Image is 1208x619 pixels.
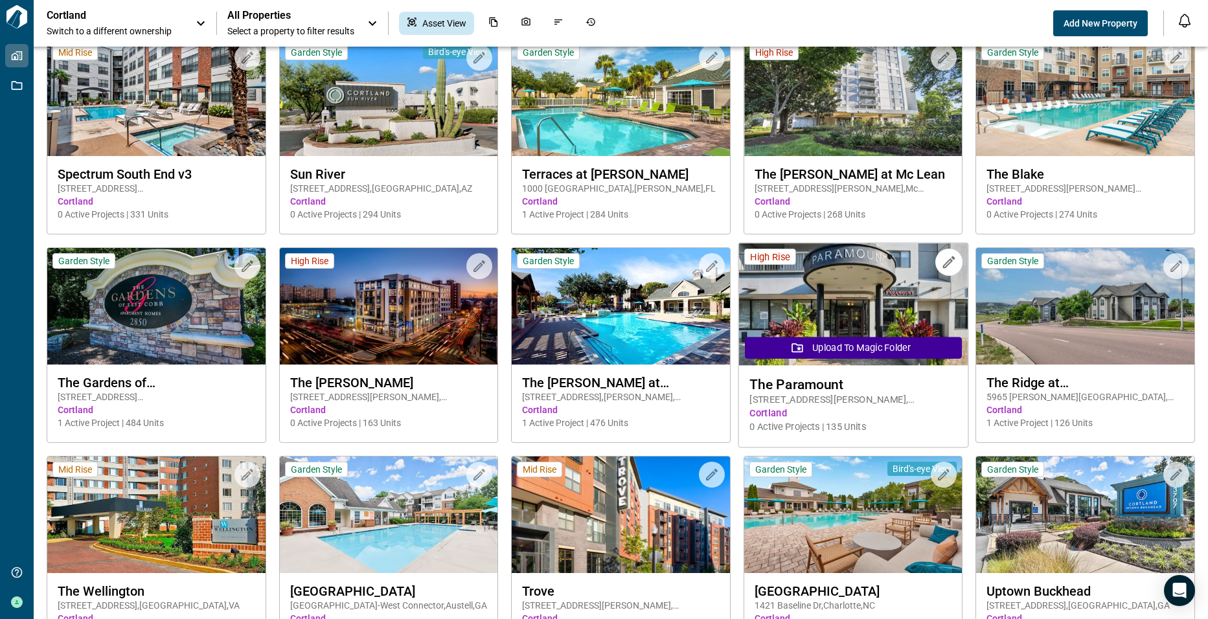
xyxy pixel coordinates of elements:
[512,39,730,156] img: property-asset
[986,599,1184,612] span: [STREET_ADDRESS] , [GEOGRAPHIC_DATA] , GA
[47,9,163,22] p: Cortland
[976,39,1194,156] img: property-asset
[755,195,952,208] span: Cortland
[1174,10,1195,31] button: Open notification feed
[290,403,488,416] span: Cortland
[1053,10,1148,36] button: Add New Property
[428,46,487,58] span: Bird's-eye View
[280,456,498,573] img: property-asset
[522,195,720,208] span: Cortland
[976,456,1194,573] img: property-asset
[290,599,488,612] span: [GEOGRAPHIC_DATA]-West Connector , Austell , GA
[522,390,720,403] span: [STREET_ADDRESS] , [PERSON_NAME] , [GEOGRAPHIC_DATA]
[738,243,967,366] img: property-asset
[986,195,1184,208] span: Cortland
[578,12,604,35] div: Job History
[987,255,1038,267] span: Garden Style
[513,12,539,35] div: Photos
[58,166,255,182] span: Spectrum South End v3
[522,375,720,390] span: The [PERSON_NAME] at [GEOGRAPHIC_DATA]
[986,375,1184,390] span: The Ridge at [GEOGRAPHIC_DATA]
[744,39,963,156] img: property-asset
[987,464,1038,475] span: Garden Style
[58,464,92,475] span: Mid Rise
[58,416,255,429] span: 1 Active Project | 484 Units
[755,464,806,475] span: Garden Style
[47,39,266,156] img: property-asset
[290,166,488,182] span: Sun River
[522,583,720,599] span: Trove
[58,208,255,221] span: 0 Active Projects | 331 Units
[58,47,92,58] span: Mid Rise
[744,456,963,573] img: property-asset
[422,17,466,30] span: Asset View
[523,255,574,267] span: Garden Style
[749,393,957,407] span: [STREET_ADDRESS][PERSON_NAME] , [GEOGRAPHIC_DATA] , VA
[522,166,720,182] span: Terraces at [PERSON_NAME]
[399,12,474,35] div: Asset View
[986,166,1184,182] span: The Blake
[986,182,1184,195] span: [STREET_ADDRESS][PERSON_NAME][PERSON_NAME] , Kennesaw , GA
[987,47,1038,58] span: Garden Style
[893,463,952,475] span: Bird's-eye View
[291,464,342,475] span: Garden Style
[522,403,720,416] span: Cortland
[755,599,952,612] span: 1421 Baseline Dr , Charlotte , NC
[58,599,255,612] span: [STREET_ADDRESS] , [GEOGRAPHIC_DATA] , VA
[523,47,574,58] span: Garden Style
[291,255,328,267] span: High Rise
[755,166,952,182] span: The [PERSON_NAME] at Mc Lean
[522,208,720,221] span: 1 Active Project | 284 Units
[481,12,507,35] div: Documents
[512,456,730,573] img: property-asset
[976,248,1194,365] img: property-asset
[291,47,342,58] span: Garden Style
[58,583,255,599] span: The Wellington
[58,195,255,208] span: Cortland
[755,208,952,221] span: 0 Active Projects | 268 Units
[750,251,790,263] span: High Rise
[58,255,109,267] span: Garden Style
[47,25,183,38] span: Switch to a different ownership
[512,248,730,365] img: property-asset
[986,390,1184,403] span: 5965 [PERSON_NAME][GEOGRAPHIC_DATA] , [US_STATE][GEOGRAPHIC_DATA] , CO
[522,416,720,429] span: 1 Active Project | 476 Units
[986,583,1184,599] span: Uptown Buckhead
[58,403,255,416] span: Cortland
[290,182,488,195] span: [STREET_ADDRESS] , [GEOGRAPHIC_DATA] , AZ
[986,416,1184,429] span: 1 Active Project | 126 Units
[290,583,488,599] span: [GEOGRAPHIC_DATA]
[290,416,488,429] span: 0 Active Projects | 163 Units
[47,456,266,573] img: property-asset
[1164,575,1195,606] div: Open Intercom Messenger
[290,208,488,221] span: 0 Active Projects | 294 Units
[545,12,571,35] div: Issues & Info
[290,195,488,208] span: Cortland
[523,464,556,475] span: Mid Rise
[1064,17,1137,30] span: Add New Property
[522,599,720,612] span: [STREET_ADDRESS][PERSON_NAME] , [GEOGRAPHIC_DATA] , VA
[47,248,266,365] img: property-asset
[280,39,498,156] img: property-asset
[749,420,957,434] span: 0 Active Projects | 135 Units
[58,182,255,195] span: [STREET_ADDRESS][PERSON_NAME] , Charlotte , NC
[749,407,957,420] span: Cortland
[290,390,488,403] span: [STREET_ADDRESS][PERSON_NAME] , [GEOGRAPHIC_DATA] , VA
[522,182,720,195] span: 1000 [GEOGRAPHIC_DATA] , [PERSON_NAME] , FL
[58,375,255,390] span: The Gardens of [GEOGRAPHIC_DATA][PERSON_NAME]
[755,182,952,195] span: [STREET_ADDRESS][PERSON_NAME] , Mc Lean , VA
[280,248,498,365] img: property-asset
[749,376,957,392] span: The Paramount
[755,47,793,58] span: High Rise
[58,390,255,403] span: [STREET_ADDRESS][PERSON_NAME] , Marietta , GA
[986,208,1184,221] span: 0 Active Projects | 274 Units
[755,583,952,599] span: [GEOGRAPHIC_DATA]
[986,403,1184,416] span: Cortland
[227,25,354,38] span: Select a property to filter results
[227,9,354,22] span: All Properties
[290,375,488,390] span: The [PERSON_NAME]
[745,337,962,359] button: Upload to Magic Folder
